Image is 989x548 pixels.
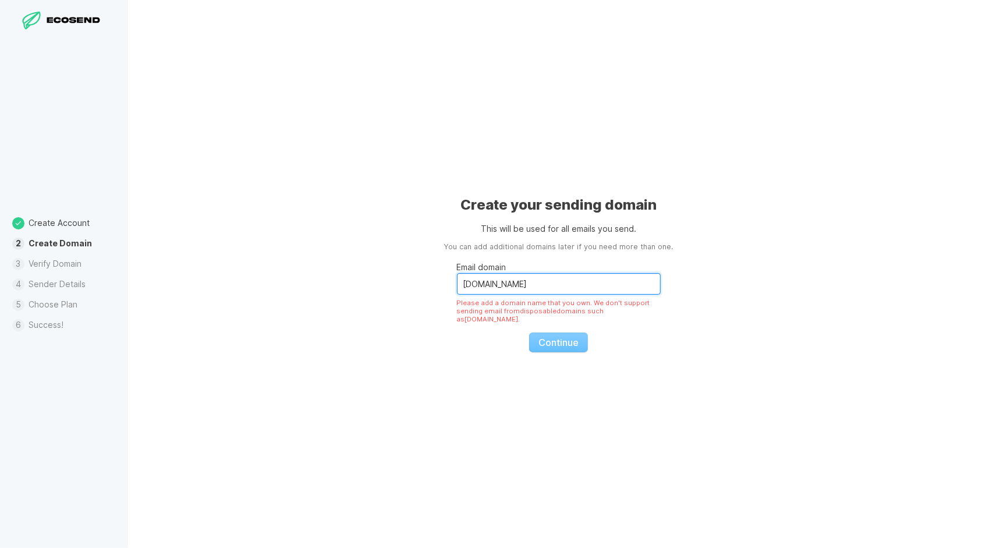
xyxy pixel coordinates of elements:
h1: Create your sending domain [460,196,657,214]
p: This will be used for all emails you send. [481,222,636,235]
div: Please add a domain name that you own. We don't support sending email from disposable domains suc... [457,299,661,323]
p: Email domain [457,261,661,273]
aside: You can add additional domains later if you need more than one. [444,242,673,253]
input: Email domain [457,273,661,295]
